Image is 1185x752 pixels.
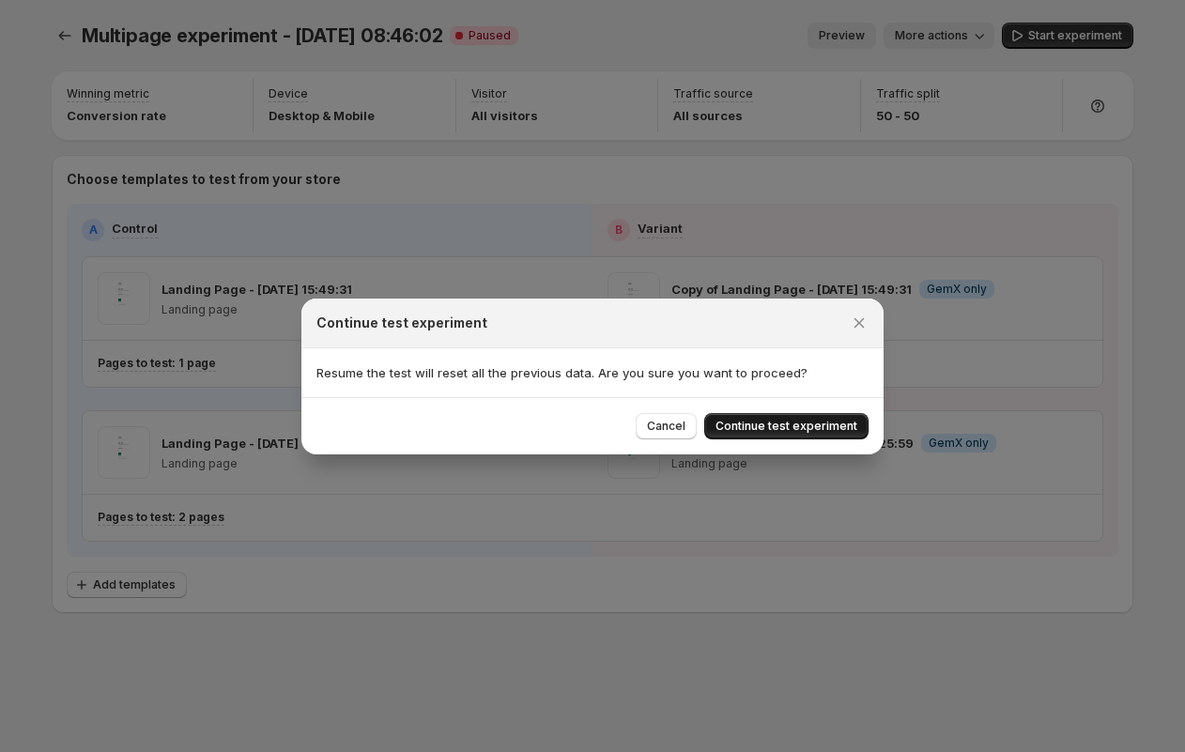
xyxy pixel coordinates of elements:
[316,314,487,332] h2: Continue test experiment
[636,413,697,439] button: Cancel
[716,419,857,434] span: Continue test experiment
[316,363,869,382] p: Resume the test will reset all the previous data. Are you sure you want to proceed?
[846,310,872,336] button: Close
[704,413,869,439] button: Continue test experiment
[647,419,685,434] span: Cancel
